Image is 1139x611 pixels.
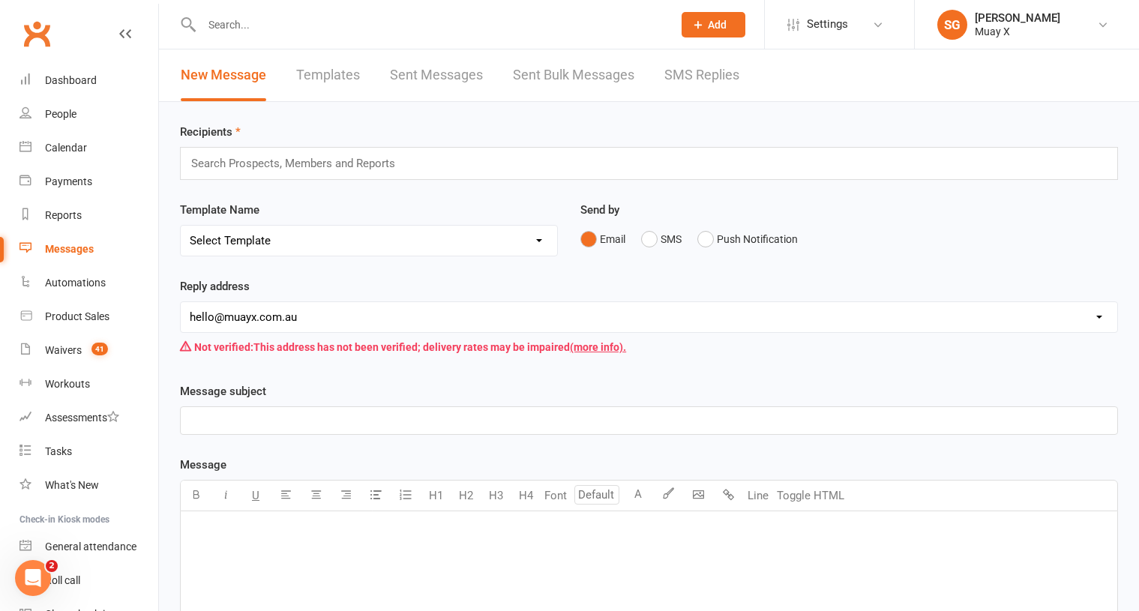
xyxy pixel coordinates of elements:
button: H2 [451,481,481,511]
span: Settings [807,7,848,41]
div: Tasks [45,445,72,457]
div: Product Sales [45,310,109,322]
a: Assessments [19,401,158,435]
a: Waivers 41 [19,334,158,367]
button: Toggle HTML [773,481,848,511]
a: Sent Bulk Messages [513,49,634,101]
div: [PERSON_NAME] [975,11,1060,25]
div: What's New [45,479,99,491]
span: U [252,489,259,502]
a: SMS Replies [664,49,739,101]
a: Messages [19,232,158,266]
button: Line [743,481,773,511]
button: SMS [641,225,682,253]
span: 41 [91,343,108,355]
button: U [241,481,271,511]
div: People [45,108,76,120]
div: Assessments [45,412,119,424]
a: Dashboard [19,64,158,97]
div: Reports [45,209,82,221]
input: Search... [197,14,662,35]
label: Message [180,456,226,474]
div: This address has not been verified; delivery rates may be impaired [180,333,1118,361]
a: Product Sales [19,300,158,334]
a: Tasks [19,435,158,469]
label: Recipients [180,123,241,141]
a: Payments [19,165,158,199]
label: Message subject [180,382,266,400]
div: Payments [45,175,92,187]
button: Push Notification [697,225,798,253]
strong: Not verified: [194,341,253,353]
a: Clubworx [18,15,55,52]
button: H4 [511,481,541,511]
a: Roll call [19,564,158,598]
button: H3 [481,481,511,511]
div: Waivers [45,344,82,356]
div: SG [937,10,967,40]
input: Default [574,485,619,505]
div: Roll call [45,574,80,586]
button: Font [541,481,571,511]
a: (more info). [570,341,626,353]
label: Template Name [180,201,259,219]
div: Automations [45,277,106,289]
a: Calendar [19,131,158,165]
span: 2 [46,560,58,572]
a: Sent Messages [390,49,483,101]
a: Reports [19,199,158,232]
a: Workouts [19,367,158,401]
label: Send by [580,201,619,219]
a: People [19,97,158,131]
label: Reply address [180,277,250,295]
button: Email [580,225,625,253]
button: A [623,481,653,511]
a: New Message [181,49,266,101]
span: Add [708,19,727,31]
div: General attendance [45,541,136,553]
input: Search Prospects, Members and Reports [190,154,409,173]
div: Workouts [45,378,90,390]
a: Templates [296,49,360,101]
a: General attendance kiosk mode [19,530,158,564]
a: What's New [19,469,158,502]
iframe: Intercom live chat [15,560,51,596]
div: Muay X [975,25,1060,38]
div: Dashboard [45,74,97,86]
button: Add [682,12,745,37]
div: Messages [45,243,94,255]
button: H1 [421,481,451,511]
div: Calendar [45,142,87,154]
a: Automations [19,266,158,300]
